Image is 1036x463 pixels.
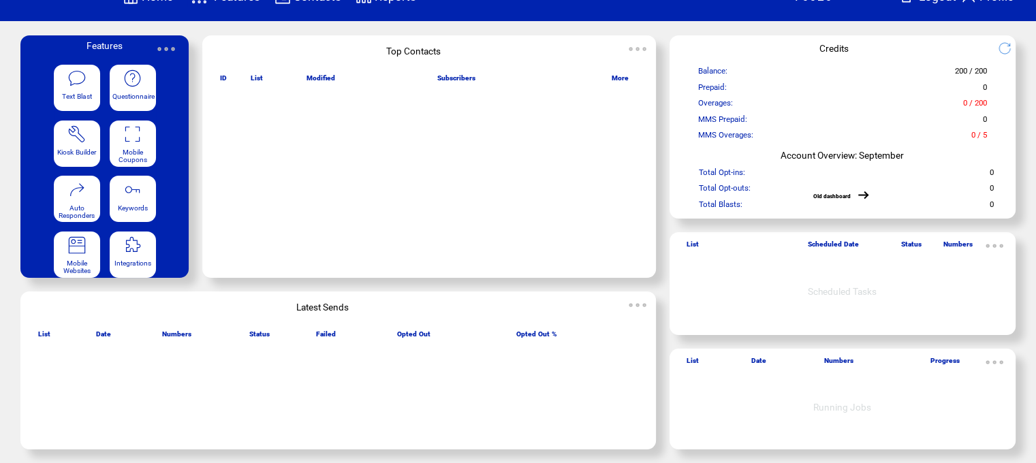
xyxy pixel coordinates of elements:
span: Scheduled Tasks [808,286,877,297]
span: Kiosk Builder [57,148,96,156]
img: mobile-websites.svg [67,236,87,255]
span: More [611,74,628,88]
img: ellypsis.svg [981,349,1008,376]
a: Mobile Websites [54,231,100,278]
span: Keywords [118,204,148,212]
span: List [687,240,699,254]
img: tool%201.svg [67,125,87,144]
span: Mobile Coupons [119,148,147,163]
img: coupons.svg [123,125,142,144]
span: Numbers [943,240,972,254]
span: Numbers [162,330,191,344]
a: Old dashboard [813,193,851,199]
span: MMS Prepaid: [698,114,747,130]
img: questionnaire.svg [123,69,142,88]
span: Opted Out [397,330,430,344]
a: Auto Responders [54,176,100,222]
span: Status [900,240,921,254]
span: Features [87,40,123,51]
span: Numbers [824,357,853,370]
span: Overages: [698,98,733,114]
span: Integrations [114,259,151,267]
span: Balance: [698,66,727,82]
span: 0 [990,199,994,215]
span: Subscribers [437,74,475,88]
span: Scheduled Date [808,240,859,254]
span: MMS Overages: [698,130,753,146]
a: Questionnaire [110,65,156,111]
span: Top Contacts [386,46,441,57]
span: 0 [990,167,994,183]
span: Progress [930,357,960,370]
img: text-blast.svg [67,69,87,88]
span: 0 [983,114,987,130]
a: Kiosk Builder [54,121,100,167]
img: ellypsis.svg [624,35,651,63]
span: Opted Out % [516,330,557,344]
span: Date [751,357,766,370]
img: ellypsis.svg [981,232,1008,259]
span: Auto Responders [59,204,95,219]
span: Total Blasts: [699,199,742,215]
span: Mobile Websites [63,259,91,274]
span: Running Jobs [813,402,871,413]
img: ellypsis.svg [153,35,180,63]
span: 0 / 5 [971,130,987,146]
span: List [251,74,263,88]
a: Integrations [110,231,156,278]
img: refresh.png [998,42,1022,55]
span: Prepaid: [698,82,727,98]
span: Credits [819,43,849,54]
img: keywords.svg [123,180,142,199]
span: Status [249,330,269,344]
span: Failed [316,330,336,344]
img: auto-responders.svg [67,180,87,199]
span: 200 / 200 [955,66,987,82]
span: 0 [983,82,987,98]
img: integrations.svg [123,236,142,255]
span: Account Overview: September [781,150,904,161]
span: Date [96,330,111,344]
span: ID [220,74,227,88]
a: Keywords [110,176,156,222]
span: List [38,330,50,344]
a: Mobile Coupons [110,121,156,167]
a: Text Blast [54,65,100,111]
span: 0 / 200 [963,98,987,114]
span: Modified [307,74,335,88]
span: List [687,357,699,370]
img: ellypsis.svg [624,291,651,319]
span: Total Opt-ins: [699,167,745,183]
span: Latest Sends [296,302,349,313]
span: Questionnaire [112,93,155,100]
span: Text Blast [62,93,92,100]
